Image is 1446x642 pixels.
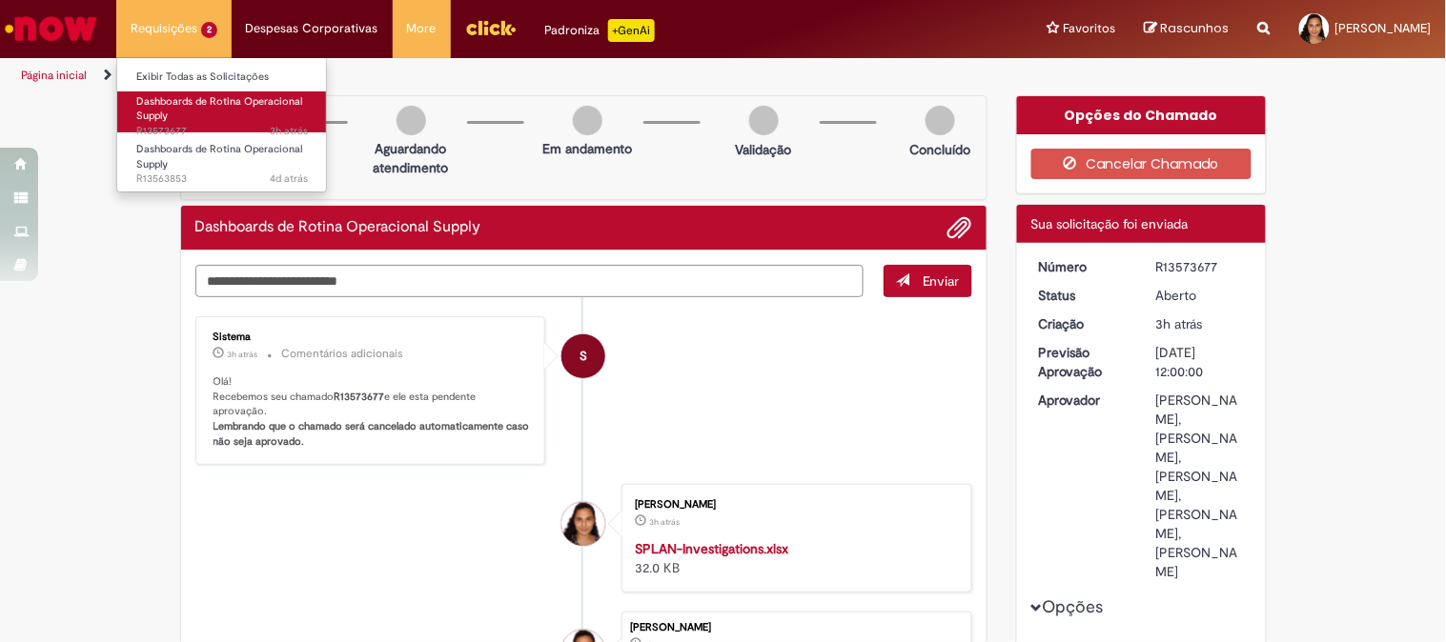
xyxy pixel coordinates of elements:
img: ServiceNow [2,10,100,48]
ul: Trilhas de página [14,58,949,93]
div: Sistema [214,331,531,343]
p: Validação [736,140,792,159]
img: img-circle-grey.png [926,106,955,135]
div: Opções do Chamado [1017,96,1266,134]
div: [PERSON_NAME], [PERSON_NAME], [PERSON_NAME], [PERSON_NAME], [PERSON_NAME] [1156,391,1245,581]
span: 3h atrás [270,124,308,138]
time: 28/09/2025 07:19:47 [228,349,258,360]
button: Enviar [884,265,972,297]
span: 3h atrás [649,516,680,528]
div: [PERSON_NAME] [635,499,952,511]
img: click_logo_yellow_360x200.png [465,13,517,42]
span: Dashboards de Rotina Operacional Supply [136,142,302,171]
p: Concluído [909,140,970,159]
button: Cancelar Chamado [1031,149,1252,179]
ul: Requisições [116,57,327,192]
div: [DATE] 12:00:00 [1156,343,1245,381]
span: R13573677 [136,124,308,139]
time: 28/09/2025 07:19:28 [649,516,680,528]
a: Aberto R13563853 : Dashboards de Rotina Operacional Supply [117,139,327,180]
span: Sua solicitação foi enviada [1031,215,1189,232]
span: 3h atrás [1156,315,1203,332]
dt: Status [1025,286,1142,305]
img: img-circle-grey.png [573,106,602,135]
span: [PERSON_NAME] [1335,20,1432,36]
dt: Criação [1025,314,1142,333]
dt: Número [1025,257,1142,276]
a: Exibir Todas as Solicitações [117,67,327,88]
span: 4d atrás [270,171,308,186]
p: Aguardando atendimento [365,139,458,177]
a: Rascunhos [1145,20,1230,38]
div: 32.0 KB [635,539,952,577]
b: R13573677 [335,390,385,404]
h2: Dashboards de Rotina Operacional Supply Histórico de tíquete [195,219,481,236]
time: 28/09/2025 07:19:31 [1156,315,1203,332]
textarea: Digite sua mensagem aqui... [195,265,865,297]
p: Em andamento [542,139,632,158]
a: Aberto R13573677 : Dashboards de Rotina Operacional Supply [117,91,327,132]
span: S [580,333,587,379]
a: Página inicial [21,68,87,83]
a: SPLAN-Investigations.xlsx [635,540,788,557]
img: img-circle-grey.png [749,106,779,135]
p: +GenAi [608,19,655,42]
span: Enviar [923,272,960,290]
img: img-circle-grey.png [397,106,426,135]
button: Adicionar anexos [947,215,972,240]
div: R13573677 [1156,257,1245,276]
span: More [407,19,437,38]
b: Lembrando que o chamado será cancelado automaticamente caso não seja aprovado. [214,419,533,449]
dt: Aprovador [1025,391,1142,410]
div: Maria Helen Beatriz Rodrigues Da Fonseca [561,502,605,546]
small: Comentários adicionais [282,346,404,362]
div: 28/09/2025 07:19:31 [1156,314,1245,333]
time: 24/09/2025 16:02:18 [270,171,308,186]
dt: Previsão Aprovação [1025,343,1142,381]
p: Olá! Recebemos seu chamado e ele esta pendente aprovação. [214,374,531,450]
div: Aberto [1156,286,1245,305]
span: 2 [201,22,217,38]
div: Padroniza [545,19,655,42]
span: 3h atrás [228,349,258,360]
span: Despesas Corporativas [246,19,378,38]
span: Dashboards de Rotina Operacional Supply [136,94,302,124]
span: Rascunhos [1161,19,1230,37]
span: R13563853 [136,171,308,187]
div: [PERSON_NAME] [630,622,962,633]
span: Requisições [131,19,197,38]
div: System [561,334,605,378]
span: Favoritos [1064,19,1116,38]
